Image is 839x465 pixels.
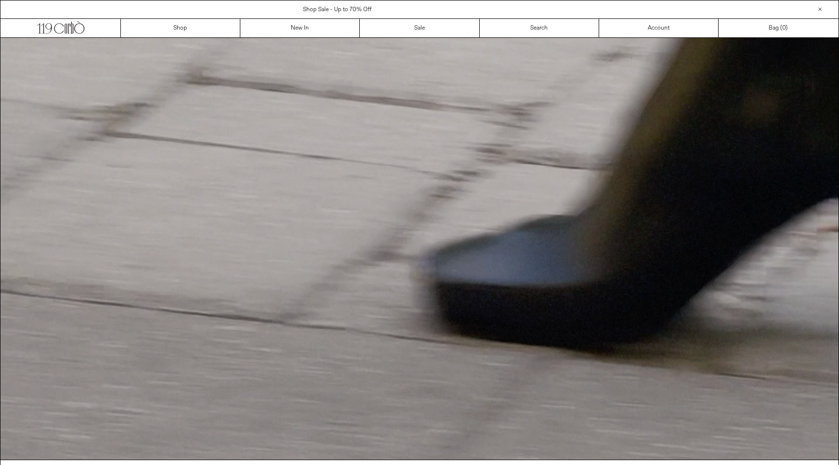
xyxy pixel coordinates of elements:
a: Bag () [719,19,838,37]
a: Search [480,19,599,37]
a: New In [240,19,360,37]
a: Account [599,19,719,37]
a: Shop Sale - Up to 70% Off [303,6,371,14]
video: Your browser does not support the video tag. [0,38,839,460]
a: Your browser does not support the video tag. [0,454,839,462]
span: ) [782,24,788,33]
span: 0 [782,24,786,32]
a: Shop [121,19,240,37]
a: Sale [360,19,479,37]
